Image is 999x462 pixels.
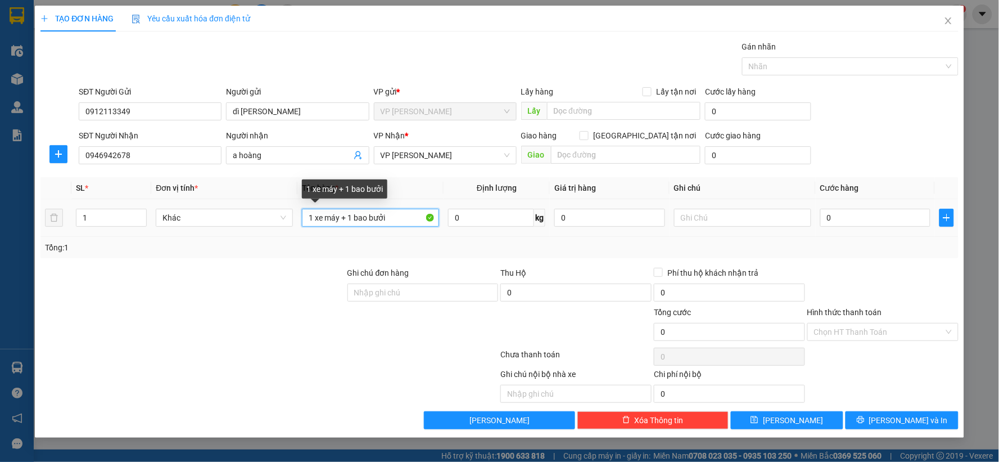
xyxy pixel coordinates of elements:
[500,385,652,403] input: Nhập ghi chú
[534,209,545,227] span: kg
[846,411,959,429] button: printer[PERSON_NAME] và In
[705,87,756,96] label: Cước lấy hàng
[132,14,250,23] span: Yêu cầu xuất hóa đơn điện tử
[751,416,758,425] span: save
[499,348,653,368] div: Chưa thanh toán
[381,147,510,164] span: VP Ngọc Hồi
[547,102,701,120] input: Dọc đường
[554,209,665,227] input: 0
[674,209,811,227] input: Ghi Chú
[731,411,844,429] button: save[PERSON_NAME]
[940,213,953,222] span: plus
[820,183,859,192] span: Cước hàng
[670,177,816,199] th: Ghi chú
[705,146,811,164] input: Cước giao hàng
[807,308,882,317] label: Hình thức thanh toán
[40,14,114,23] span: TẠO ĐƠN HÀNG
[45,241,386,254] div: Tổng: 1
[654,368,805,385] div: Chi phí nội bộ
[469,414,530,427] span: [PERSON_NAME]
[132,15,141,24] img: icon
[50,150,67,159] span: plus
[49,145,67,163] button: plus
[500,368,652,385] div: Ghi chú nội bộ nhà xe
[622,416,630,425] span: delete
[374,131,405,140] span: VP Nhận
[347,268,409,277] label: Ghi chú đơn hàng
[45,209,63,227] button: delete
[742,42,776,51] label: Gán nhãn
[521,102,547,120] span: Lấy
[869,414,948,427] span: [PERSON_NAME] và In
[302,180,387,199] div: 1 xe máy + 1 bao bưởi
[654,308,691,317] span: Tổng cước
[589,129,700,142] span: [GEOGRAPHIC_DATA] tận nơi
[551,146,701,164] input: Dọc đường
[763,414,823,427] span: [PERSON_NAME]
[500,268,526,277] span: Thu Hộ
[635,414,684,427] span: Xóa Thông tin
[347,284,499,302] input: Ghi chú đơn hàng
[374,86,517,98] div: VP gửi
[302,209,439,227] input: VD: Bàn, Ghế
[226,86,369,98] div: Người gửi
[857,416,865,425] span: printer
[577,411,729,429] button: deleteXóa Thông tin
[705,102,811,120] input: Cước lấy hàng
[521,131,557,140] span: Giao hàng
[79,129,222,142] div: SĐT Người Nhận
[554,183,596,192] span: Giá trị hàng
[354,151,363,160] span: user-add
[705,131,761,140] label: Cước giao hàng
[76,183,85,192] span: SL
[663,267,763,279] span: Phí thu hộ khách nhận trả
[933,6,964,37] button: Close
[939,209,953,227] button: plus
[521,87,554,96] span: Lấy hàng
[226,129,369,142] div: Người nhận
[79,86,222,98] div: SĐT Người Gửi
[381,103,510,120] span: VP Hà Huy Tập
[652,86,700,98] span: Lấy tận nơi
[521,146,551,164] span: Giao
[156,183,198,192] span: Đơn vị tính
[944,16,953,25] span: close
[477,183,517,192] span: Định lượng
[40,15,48,23] span: plus
[162,209,286,226] span: Khác
[424,411,575,429] button: [PERSON_NAME]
